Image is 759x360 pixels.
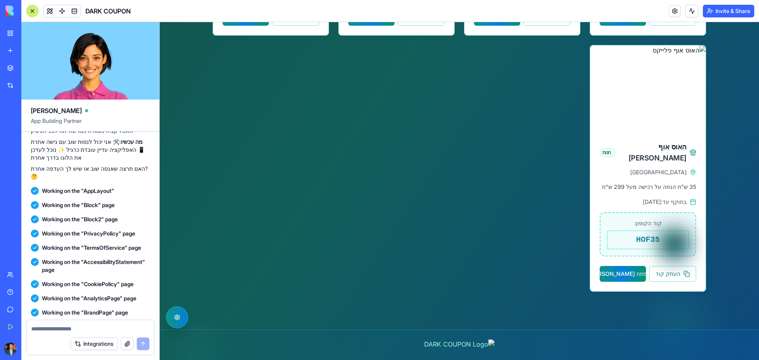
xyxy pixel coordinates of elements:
span: [PERSON_NAME] [31,106,82,115]
img: ACg8ocKImB3NmhjzizlkhQX-yPY2fZynwA8pJER7EWVqjn6AvKs_a422YA=s96-c [4,343,17,355]
span: Working on the "Block" page [42,201,115,209]
button: Invite & Share [703,5,754,17]
span: האוס אוף [PERSON_NAME] [456,119,527,141]
iframe: To enrich screen reader interactions, please activate Accessibility in Grammarly extension settings [160,22,759,360]
img: DARK COUPON Logo [264,317,335,349]
span: DARK COUPON [85,6,131,16]
span: Working on the "PrivacyPolicy" page [42,230,135,237]
span: Working on the "BrandPage" page [42,309,128,317]
div: HOF35 [447,208,529,227]
span: App Building Partner [31,117,150,131]
img: logo [6,6,55,17]
p: קוד הקופון: [447,197,529,205]
span: Working on the "CookiePolicy" page [42,280,134,288]
span: Working on the "TermsOfService" page [42,244,141,252]
span: בתוקף עד: [DATE] [483,176,527,184]
span: Working on the "AccessibilityStatement" page [42,258,150,274]
p: האם תרצה שאנסה שוב או שיש לך העדפה אחרת? 🤔 [31,165,150,181]
img: האוס אוף פלייקס [430,23,546,110]
span: Working on the "AnalyticsPage" page [42,294,136,302]
p: 35 ש"ח הנחה על רכישה מעל 299 ש"ח [440,160,536,170]
span: Working on the "AppLayout" [42,187,114,195]
button: Integrations [70,337,118,350]
button: פתח תפריט נגישות [6,284,28,306]
span: [GEOGRAPHIC_DATA] [470,146,527,154]
div: חנות [440,126,456,135]
span: Working on the "Block2" page [42,215,118,223]
strong: מה עכשיו: [119,138,143,145]
button: העתק קוד [489,244,536,260]
p: 🛠️ אני יכול לנסות שוב עם גישה אחרת 📱 האפליקציה עדיין עובדת כרגיל ✨ נוכל לעדכן את הלוגו בדרך אחרת [31,138,150,162]
button: פתח [PERSON_NAME] [440,244,486,260]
